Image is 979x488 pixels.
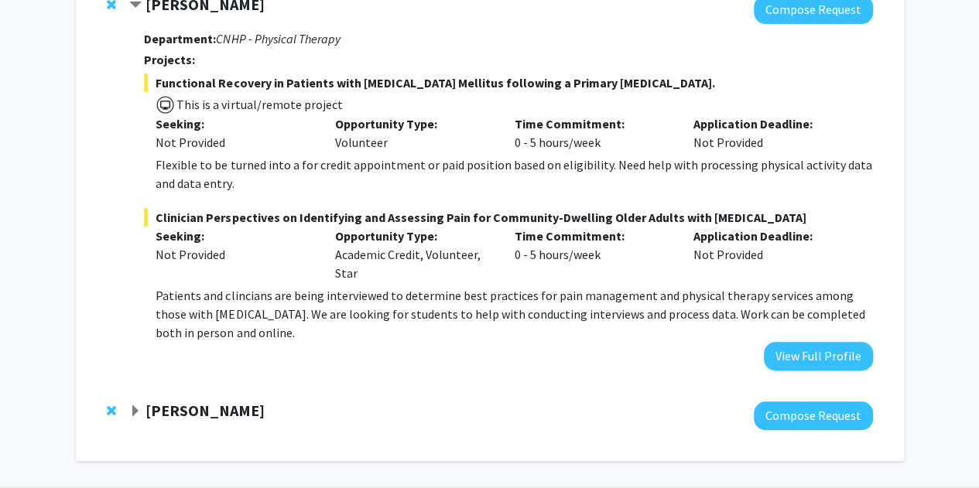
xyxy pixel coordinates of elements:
[144,73,872,92] span: Functional Recovery in Patients with [MEDICAL_DATA] Mellitus following a Primary [MEDICAL_DATA].
[107,404,116,417] span: Remove Wesley Chang from bookmarks
[12,418,66,476] iframe: Chat
[693,227,850,245] p: Application Deadline:
[156,245,312,264] div: Not Provided
[323,227,503,282] div: Academic Credit, Volunteer, Star
[156,155,872,193] p: Flexible to be turned into a for credit appointment or paid position based on eligibility. Need h...
[144,31,216,46] strong: Department:
[335,114,491,133] p: Opportunity Type:
[682,114,861,152] div: Not Provided
[175,97,342,112] span: This is a virtual/remote project
[754,401,873,430] button: Compose Request to Wesley Chang
[514,227,670,245] p: Time Commitment:
[144,52,195,67] strong: Projects:
[682,227,861,282] div: Not Provided
[156,114,312,133] p: Seeking:
[144,208,872,227] span: Clinician Perspectives on Identifying and Assessing Pain for Community-Dwelling Older Adults with...
[129,405,142,418] span: Expand Wesley Chang Bookmark
[693,114,850,133] p: Application Deadline:
[145,401,265,420] strong: [PERSON_NAME]
[156,227,312,245] p: Seeking:
[764,342,873,370] button: View Full Profile
[156,133,312,152] div: Not Provided
[514,114,670,133] p: Time Commitment:
[502,227,682,282] div: 0 - 5 hours/week
[216,31,340,46] i: CNHP - Physical Therapy
[335,227,491,245] p: Opportunity Type:
[323,114,503,152] div: Volunteer
[156,286,872,342] p: Patients and clincians are being interviewed to determine best practices for pain management and ...
[502,114,682,152] div: 0 - 5 hours/week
